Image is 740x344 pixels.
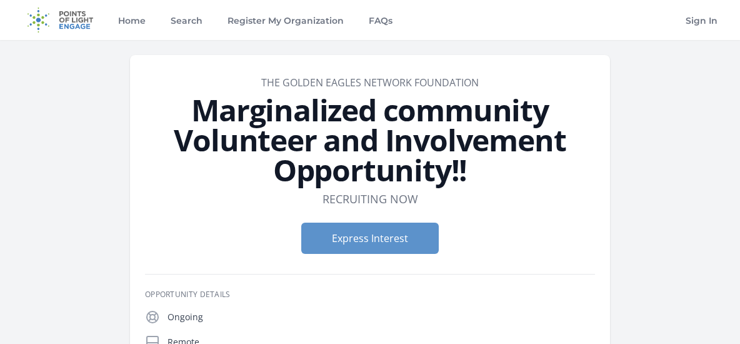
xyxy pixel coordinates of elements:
[301,223,439,254] button: Express Interest
[322,190,418,208] dd: Recruiting now
[145,290,595,300] h3: Opportunity Details
[167,311,595,323] p: Ongoing
[145,95,595,185] h1: Marginalized community Volunteer and Involvement Opportunity!!
[261,76,479,89] a: The Golden Eagles Network Foundation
